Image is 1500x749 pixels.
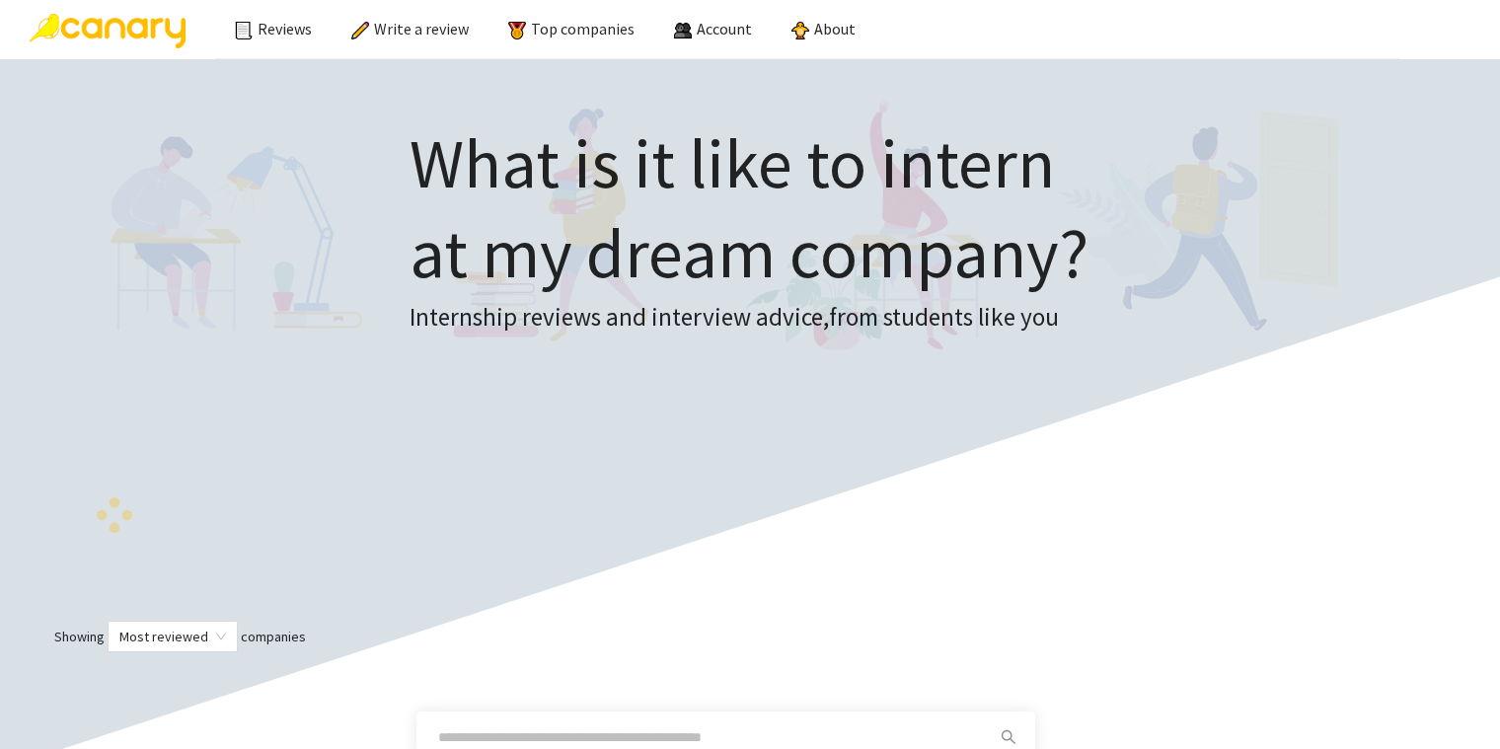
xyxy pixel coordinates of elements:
a: About [791,19,856,38]
a: Top companies [508,19,635,38]
span: search [994,729,1023,745]
h3: Internship reviews and interview advice, from students like you [410,298,1088,337]
div: Showing companies [20,621,1480,652]
span: Most reviewed [119,622,226,651]
img: people.png [674,22,692,39]
span: at my dream company? [410,209,1088,296]
a: Write a review [351,19,469,38]
h1: What is it like to intern [410,118,1088,298]
span: Account [697,19,752,38]
a: Reviews [235,19,312,38]
img: Canary Logo [30,14,186,48]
